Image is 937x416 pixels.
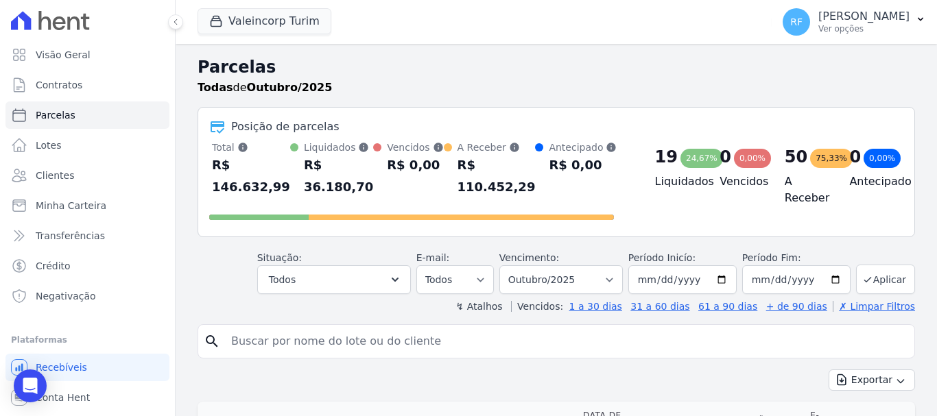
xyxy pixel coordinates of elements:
[5,222,169,249] a: Transferências
[720,173,763,190] h4: Vencidos
[212,154,290,198] div: R$ 146.632,99
[5,132,169,159] a: Lotes
[810,149,853,168] div: 75,33%
[549,140,617,154] div: Antecipado
[628,252,696,263] label: Período Inicío:
[198,55,915,79] h2: Parcelas
[5,282,169,310] a: Negativação
[257,252,302,263] label: Situação:
[742,251,851,265] label: Período Fim:
[387,154,443,176] div: R$ 0,00
[416,252,450,263] label: E-mail:
[790,17,803,27] span: RF
[5,162,169,189] a: Clientes
[849,146,861,168] div: 0
[458,154,536,198] div: R$ 110.452,29
[549,154,617,176] div: R$ 0,00
[849,173,892,190] h4: Antecipado
[734,149,771,168] div: 0,00%
[5,101,169,129] a: Parcelas
[36,360,87,374] span: Recebíveis
[36,259,71,273] span: Crédito
[223,328,909,355] input: Buscar por nome do lote ou do cliente
[5,192,169,219] a: Minha Carteira
[257,265,411,294] button: Todos
[511,301,563,312] label: Vencidos:
[5,252,169,280] a: Crédito
[304,140,373,154] div: Liquidados
[36,78,82,92] span: Contratos
[36,108,75,122] span: Parcelas
[36,229,105,243] span: Transferências
[198,79,332,96] p: de
[856,265,915,294] button: Aplicar
[5,384,169,411] a: Conta Hent
[569,301,622,312] a: 1 a 30 dias
[630,301,689,312] a: 31 a 60 dias
[198,81,233,94] strong: Todas
[5,41,169,69] a: Visão Geral
[766,301,827,312] a: + de 90 dias
[36,391,90,404] span: Conta Hent
[36,199,106,212] span: Minha Carteira
[198,8,331,34] button: Valeincorp Turim
[36,48,91,62] span: Visão Geral
[212,140,290,154] div: Total
[818,10,910,23] p: [PERSON_NAME]
[5,71,169,99] a: Contratos
[655,173,698,190] h4: Liquidados
[772,3,937,41] button: RF [PERSON_NAME] Ver opções
[833,301,915,312] a: ✗ Limpar Filtros
[36,289,96,303] span: Negativação
[655,146,678,168] div: 19
[785,146,807,168] div: 50
[680,149,723,168] div: 24,67%
[231,119,340,135] div: Posição de parcelas
[247,81,333,94] strong: Outubro/2025
[720,146,731,168] div: 0
[304,154,373,198] div: R$ 36.180,70
[499,252,559,263] label: Vencimento:
[458,140,536,154] div: A Receber
[36,169,74,182] span: Clientes
[5,354,169,381] a: Recebíveis
[455,301,502,312] label: ↯ Atalhos
[698,301,757,312] a: 61 a 90 dias
[11,332,164,348] div: Plataformas
[818,23,910,34] p: Ver opções
[864,149,901,168] div: 0,00%
[36,138,62,152] span: Lotes
[785,173,828,206] h4: A Receber
[204,333,220,350] i: search
[829,369,915,391] button: Exportar
[14,369,47,402] div: Open Intercom Messenger
[387,140,443,154] div: Vencidos
[269,271,296,288] span: Todos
